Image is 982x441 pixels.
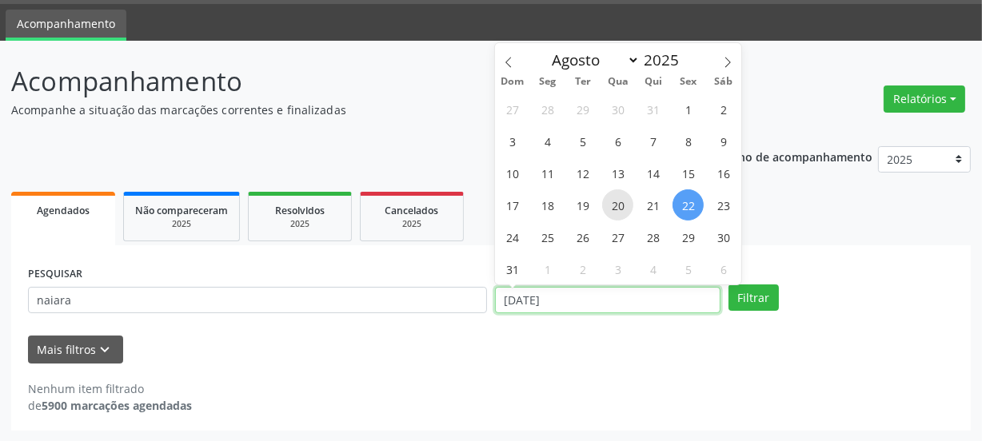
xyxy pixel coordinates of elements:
strong: 5900 marcações agendadas [42,398,192,413]
span: Agendados [37,204,90,217]
a: Acompanhamento [6,10,126,41]
span: Agosto 8, 2025 [673,125,704,157]
span: Agosto 19, 2025 [568,189,599,220]
span: Julho 27, 2025 [497,93,529,125]
span: Setembro 6, 2025 [708,253,739,284]
span: Julho 29, 2025 [568,93,599,125]
select: Month [544,49,640,71]
span: Julho 30, 2025 [602,93,633,125]
div: Nenhum item filtrado [28,380,192,397]
span: Setembro 2, 2025 [568,253,599,284]
span: Agosto 12, 2025 [568,157,599,189]
span: Agosto 13, 2025 [602,157,633,189]
span: Agosto 29, 2025 [673,221,704,252]
span: Agosto 14, 2025 [637,157,669,189]
span: Agosto 30, 2025 [708,221,739,252]
span: Agosto 27, 2025 [602,221,633,252]
span: Agosto 15, 2025 [673,157,704,189]
span: Agosto 21, 2025 [637,189,669,220]
span: Agosto 22, 2025 [673,189,704,220]
span: Agosto 26, 2025 [568,221,599,252]
span: Sáb [706,77,741,87]
span: Agosto 18, 2025 [533,189,564,220]
span: Agosto 10, 2025 [497,157,529,189]
span: Agosto 28, 2025 [637,221,669,252]
div: 2025 [135,218,228,230]
span: Agosto 20, 2025 [602,189,633,220]
span: Agosto 3, 2025 [497,125,529,157]
span: Ter [565,77,601,87]
span: Agosto 7, 2025 [637,125,669,157]
span: Julho 28, 2025 [533,93,564,125]
span: Cancelados [385,204,439,217]
span: Agosto 1, 2025 [673,93,704,125]
i: keyboard_arrow_down [97,341,114,359]
span: Agosto 24, 2025 [497,221,529,252]
div: 2025 [260,218,340,230]
span: Agosto 16, 2025 [708,157,739,189]
span: Seg [530,77,565,87]
p: Acompanhe a situação das marcações correntes e finalizadas [11,101,683,118]
button: Filtrar [729,284,779,312]
button: Relatórios [884,85,965,113]
span: Setembro 1, 2025 [533,253,564,284]
div: de [28,397,192,414]
span: Agosto 31, 2025 [497,253,529,284]
span: Dom [495,77,530,87]
span: Qua [601,77,636,87]
span: Resolvidos [275,204,325,217]
input: Year [640,50,693,70]
span: Agosto 6, 2025 [602,125,633,157]
input: Nome, CNS [28,287,487,314]
span: Sex [671,77,706,87]
label: PESQUISAR [28,262,82,287]
button: Mais filtroskeyboard_arrow_down [28,336,123,364]
p: Acompanhamento [11,62,683,101]
span: Agosto 2, 2025 [708,93,739,125]
p: Ano de acompanhamento [731,146,872,166]
span: Não compareceram [135,204,228,217]
span: Agosto 9, 2025 [708,125,739,157]
span: Setembro 3, 2025 [602,253,633,284]
span: Agosto 17, 2025 [497,189,529,220]
input: Selecione um intervalo [495,287,721,314]
span: Setembro 4, 2025 [637,253,669,284]
span: Qui [636,77,671,87]
span: Agosto 23, 2025 [708,189,739,220]
span: Agosto 25, 2025 [533,221,564,252]
span: Agosto 5, 2025 [568,125,599,157]
span: Agosto 11, 2025 [533,157,564,189]
span: Julho 31, 2025 [637,93,669,125]
div: 2025 [372,218,452,230]
span: Agosto 4, 2025 [533,125,564,157]
span: Setembro 5, 2025 [673,253,704,284]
